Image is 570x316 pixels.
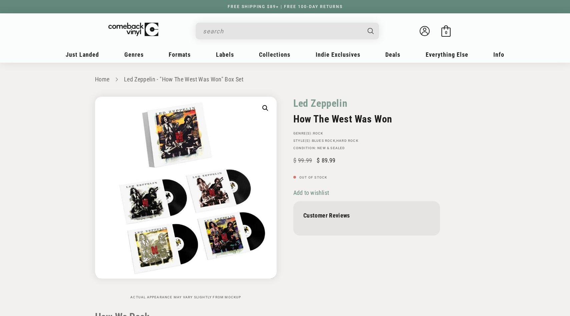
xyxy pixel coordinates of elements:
button: Add to wishlist [293,189,331,197]
span: Info [493,51,504,58]
p: Condition: New & Sealed [293,146,440,150]
p: Actual appearance may vary slightly from mockup [95,295,277,299]
s: 99.99 [293,157,312,164]
a: FREE SHIPPING $89+ | FREE 100-DAY RETURNS [221,4,349,9]
span: Formats [169,51,191,58]
button: Search [362,23,380,39]
a: Led Zeppelin [293,97,347,110]
a: Rock [313,131,323,135]
a: Blues Rock [312,139,335,142]
div: Search [196,23,379,39]
p: GENRE(S): [293,131,440,135]
input: search [203,24,361,38]
span: Indie Exclusives [316,51,360,58]
span: Collections [259,51,290,58]
span: Everything Else [426,51,468,58]
span: Genres [124,51,144,58]
nav: breadcrumbs [95,75,475,84]
span: $ [293,157,296,164]
span: Deals [385,51,400,58]
p: STYLE(S): , [293,139,440,143]
span: 89.99 [317,157,335,164]
span: $ [317,157,320,164]
span: Just Landed [66,51,99,58]
p: Out of stock [293,176,440,180]
a: Home [95,76,109,83]
a: Led Zeppelin - "How The West Was Won" Box Set [124,76,243,83]
a: Hard Rock [336,139,358,142]
span: Labels [216,51,234,58]
span: Add to wishlist [293,189,329,196]
media-gallery: Gallery Viewer [95,97,277,299]
p: Customer Reviews [303,212,430,219]
h2: How The West Was Won [293,113,440,125]
span: 0 [445,30,447,35]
